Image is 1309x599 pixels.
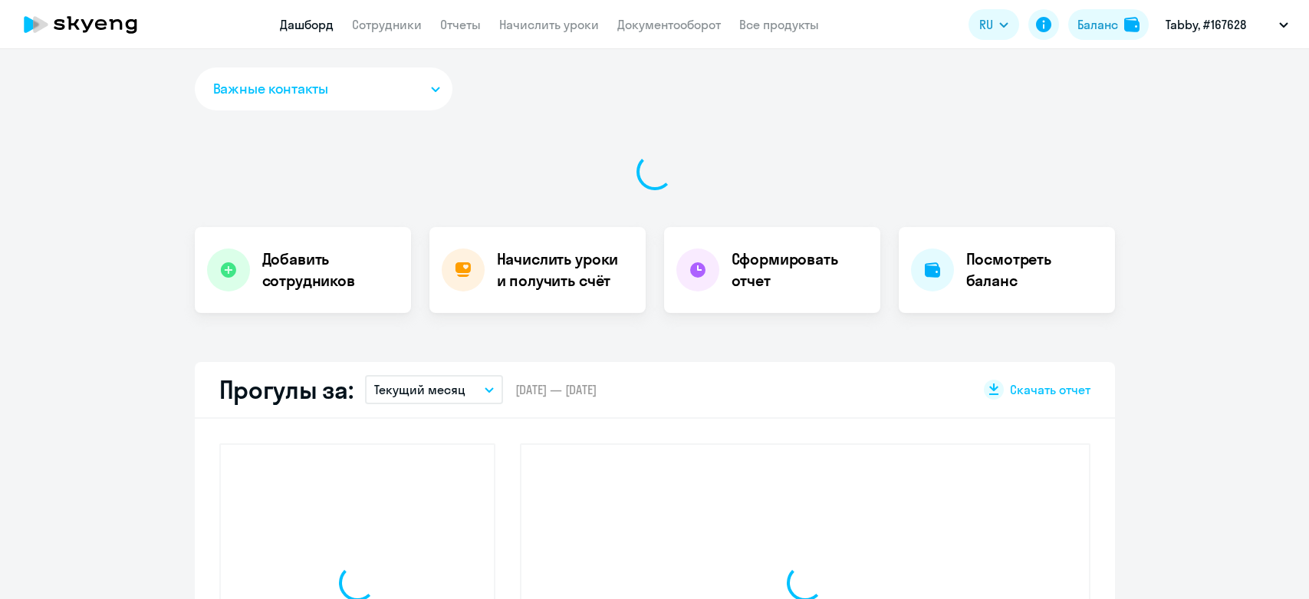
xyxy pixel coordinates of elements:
span: Скачать отчет [1010,381,1090,398]
h4: Сформировать отчет [732,248,868,291]
span: Важные контакты [213,79,328,99]
a: Отчеты [440,17,481,32]
h4: Начислить уроки и получить счёт [497,248,630,291]
h4: Добавить сотрудников [262,248,399,291]
img: balance [1124,17,1140,32]
span: RU [979,15,993,34]
button: Текущий месяц [365,375,503,404]
a: Документооборот [617,17,721,32]
h2: Прогулы за: [219,374,354,405]
a: Дашборд [280,17,334,32]
h4: Посмотреть баланс [966,248,1103,291]
a: Сотрудники [352,17,422,32]
p: Tabby, #167628 [1166,15,1246,34]
button: Tabby, #167628 [1158,6,1296,43]
a: Начислить уроки [499,17,599,32]
p: Текущий месяц [374,380,465,399]
button: Балансbalance [1068,9,1149,40]
span: [DATE] — [DATE] [515,381,597,398]
button: Важные контакты [195,67,452,110]
div: Баланс [1077,15,1118,34]
a: Все продукты [739,17,819,32]
button: RU [969,9,1019,40]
